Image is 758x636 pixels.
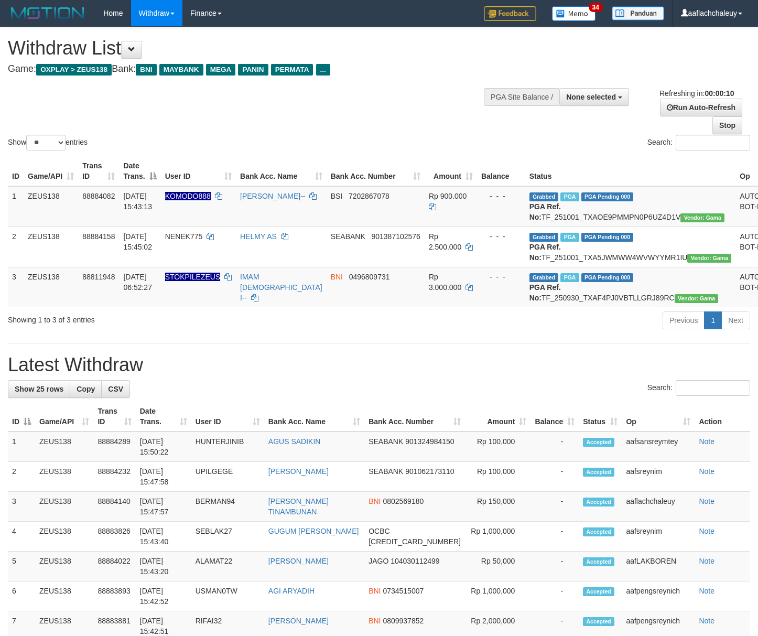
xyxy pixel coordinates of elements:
[699,437,714,446] a: Note
[36,64,112,76] span: OXPLAY > ZEUS138
[191,522,264,552] td: SEBLAK27
[383,497,424,505] span: Copy 0802569180 to clipboard
[8,522,35,552] td: 4
[35,432,93,462] td: ZEUS138
[484,6,536,21] img: Feedback.jpg
[35,522,93,552] td: ZEUS138
[465,581,530,611] td: Rp 1,000,000
[8,581,35,611] td: 6
[583,587,614,596] span: Accepted
[8,354,750,375] h1: Latest Withdraw
[191,492,264,522] td: BERMAN94
[405,437,454,446] span: Copy 901324984150 to clipboard
[699,617,714,625] a: Note
[136,462,191,492] td: [DATE] 15:47:58
[123,192,152,211] span: [DATE] 15:43:13
[383,617,424,625] span: Copy 0809937852 to clipboard
[465,462,530,492] td: Rp 100,000
[530,581,579,611] td: -
[675,294,719,303] span: Vendor URL: https://trx31.1velocity.biz
[560,273,579,282] span: Marked by aafsreyleap
[136,64,156,76] span: BNI
[136,552,191,581] td: [DATE] 15:43:20
[530,522,579,552] td: -
[93,432,135,462] td: 88884289
[349,192,389,200] span: Copy 7202867078 to clipboard
[699,557,714,565] a: Note
[191,402,264,432] th: User ID: activate to sort column ascending
[206,64,236,76] span: MEGA
[369,467,403,476] span: SEABANK
[525,186,736,227] td: TF_251001_TXAOE9PMMPN0P6UZ4D1V
[264,402,364,432] th: Bank Acc. Name: activate to sort column ascending
[622,402,695,432] th: Op: activate to sort column ascending
[268,467,329,476] a: [PERSON_NAME]
[465,522,530,552] td: Rp 1,000,000
[15,385,63,393] span: Show 25 rows
[566,93,616,101] span: None selected
[271,64,313,76] span: PERMATA
[622,432,695,462] td: aafsansreymtey
[525,156,736,186] th: Status
[660,99,742,116] a: Run Auto-Refresh
[8,64,495,74] h4: Game: Bank:
[35,552,93,581] td: ZEUS138
[93,462,135,492] td: 88884232
[477,156,525,186] th: Balance
[24,267,78,307] td: ZEUS138
[530,462,579,492] td: -
[26,135,66,150] select: Showentries
[622,522,695,552] td: aafsreynim
[687,254,731,263] span: Vendor URL: https://trx31.1velocity.biz
[695,402,750,432] th: Action
[35,581,93,611] td: ZEUS138
[191,432,264,462] td: HUNTERJINIB
[560,192,579,201] span: Marked by aafsolysreylen
[268,557,329,565] a: [PERSON_NAME]
[165,232,203,241] span: NENEK775
[622,492,695,522] td: aaflachchaleuy
[123,273,152,292] span: [DATE] 06:52:27
[481,231,521,242] div: - - -
[369,497,381,505] span: BNI
[8,432,35,462] td: 1
[82,192,115,200] span: 88884082
[484,88,559,106] div: PGA Site Balance /
[35,492,93,522] td: ZEUS138
[391,557,439,565] span: Copy 104030112499 to clipboard
[108,385,123,393] span: CSV
[371,232,420,241] span: Copy 901387102576 to clipboard
[530,552,579,581] td: -
[82,232,115,241] span: 88884158
[583,468,614,477] span: Accepted
[612,6,664,20] img: panduan.png
[268,617,329,625] a: [PERSON_NAME]
[240,273,322,302] a: IMAM [DEMOGRAPHIC_DATA] I--
[589,3,603,12] span: 34
[529,233,559,242] span: Grabbed
[581,233,634,242] span: PGA Pending
[8,380,70,398] a: Show 25 rows
[369,587,381,595] span: BNI
[8,186,24,227] td: 1
[369,617,381,625] span: BNI
[331,192,343,200] span: BSI
[425,156,477,186] th: Amount: activate to sort column ascending
[268,527,359,535] a: GUGUM [PERSON_NAME]
[699,587,714,595] a: Note
[622,581,695,611] td: aafpengsreynich
[136,522,191,552] td: [DATE] 15:43:40
[622,462,695,492] td: aafsreynim
[24,156,78,186] th: Game/API: activate to sort column ascending
[529,192,559,201] span: Grabbed
[191,462,264,492] td: UPILGEGE
[529,243,561,262] b: PGA Ref. No:
[8,492,35,522] td: 3
[236,156,327,186] th: Bank Acc. Name: activate to sort column ascending
[24,186,78,227] td: ZEUS138
[268,587,315,595] a: AGI ARYADIH
[552,6,596,21] img: Button%20Memo.svg
[93,522,135,552] td: 88883826
[331,232,365,241] span: SEABANK
[583,438,614,447] span: Accepted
